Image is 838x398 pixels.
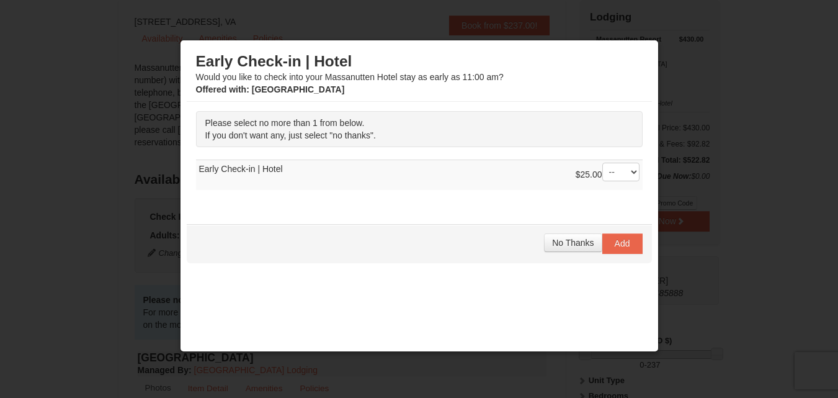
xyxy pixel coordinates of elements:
td: Early Check-in | Hotel [196,160,643,191]
span: If you don't want any, just select "no thanks". [205,130,376,140]
button: No Thanks [544,233,602,252]
span: Please select no more than 1 from below. [205,118,365,128]
h3: Early Check-in | Hotel [196,52,643,71]
span: No Thanks [552,238,594,248]
span: Add [615,238,630,248]
button: Add [602,233,643,253]
div: Would you like to check into your Massanutten Hotel stay as early as 11:00 am? [196,52,643,96]
div: $25.00 [576,163,640,188]
strong: : [GEOGRAPHIC_DATA] [196,84,345,94]
span: Offered with [196,84,247,94]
